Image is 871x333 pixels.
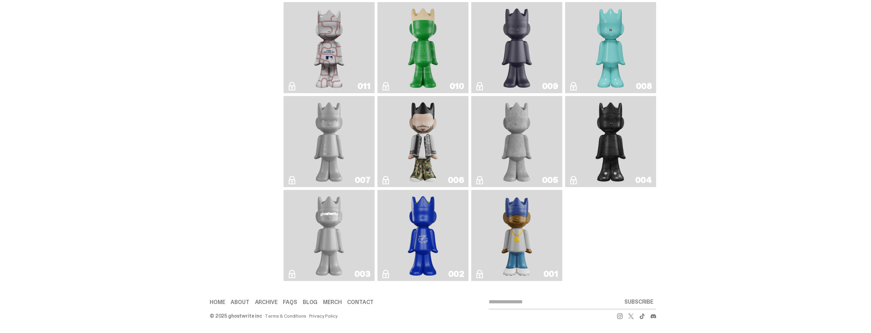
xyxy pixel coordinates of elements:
[265,313,306,318] a: Terms & Conditions
[636,82,652,90] div: 008
[231,299,249,305] a: About
[358,82,370,90] div: 011
[592,99,629,184] img: Toy Store
[450,82,464,90] div: 010
[382,99,464,184] a: Amiri
[311,193,348,278] img: ghostwriter
[255,299,278,305] a: Archive
[448,270,464,278] div: 002
[622,295,656,309] button: SUBSCRIBE
[498,193,535,278] img: Eastside Golf
[475,193,558,278] a: Eastside Golf
[288,99,370,184] a: ghost repose
[288,193,370,278] a: ghostwriter
[405,99,442,184] img: Amiri
[309,313,338,318] a: Privacy Policy
[210,299,225,305] a: Home
[542,176,558,184] div: 005
[311,99,348,184] img: ghost repose
[635,176,652,184] div: 004
[498,99,535,184] img: Concrete
[405,5,442,90] img: JFG
[355,176,370,184] div: 007
[354,270,370,278] div: 003
[475,5,558,90] a: Zero Bond
[569,5,652,90] a: Robin
[347,299,374,305] a: Contact
[311,5,347,90] img: Baseball
[498,5,535,90] img: Zero Bond
[448,176,464,184] div: 006
[405,193,442,278] img: Rocky's Matcha
[542,82,558,90] div: 009
[569,99,652,184] a: Toy Store
[382,5,464,90] a: JFG
[210,313,262,318] div: © 2025 ghostwrite inc
[283,299,297,305] a: FAQs
[303,299,317,305] a: Blog
[288,5,370,90] a: Baseball
[543,270,558,278] div: 001
[382,193,464,278] a: Rocky's Matcha
[323,299,341,305] a: Merch
[475,99,558,184] a: Concrete
[592,5,629,90] img: Robin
